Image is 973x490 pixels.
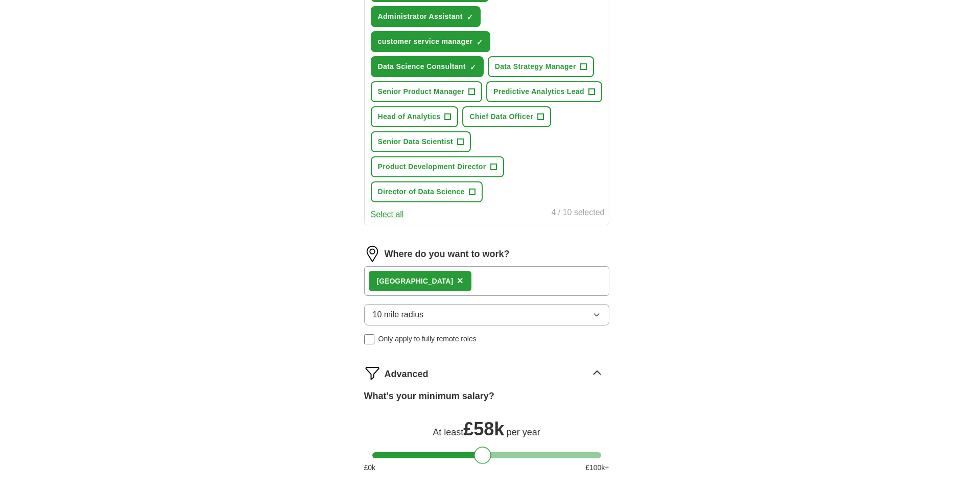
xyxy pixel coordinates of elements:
[371,56,484,77] button: Data Science Consultant✓
[378,186,465,197] span: Director of Data Science
[470,63,476,72] span: ✓
[457,273,463,289] button: ×
[462,106,551,127] button: Chief Data Officer
[486,81,602,102] button: Predictive Analytics Lead
[463,418,504,439] span: £ 58k
[371,181,483,202] button: Director of Data Science
[378,161,486,172] span: Product Development Director
[364,389,494,403] label: What's your minimum salary?
[488,56,594,77] button: Data Strategy Manager
[585,462,609,473] span: £ 100 k+
[507,427,540,437] span: per year
[477,38,483,46] span: ✓
[364,334,374,344] input: Only apply to fully remote roles
[433,427,463,437] span: At least
[371,6,481,27] button: Administrator Assistant✓
[371,106,459,127] button: Head of Analytics
[493,86,584,97] span: Predictive Analytics Lead
[364,365,381,381] img: filter
[371,131,471,152] button: Senior Data Scientist
[371,31,491,52] button: customer service manager✓
[551,206,604,221] div: 4 / 10 selected
[378,111,441,122] span: Head of Analytics
[495,61,576,72] span: Data Strategy Manager
[373,309,424,321] span: 10 mile radius
[378,86,465,97] span: Senior Product Manager
[469,111,533,122] span: Chief Data Officer
[371,156,504,177] button: Product Development Director
[371,208,404,221] button: Select all
[364,462,376,473] span: £ 0 k
[377,276,454,287] div: [GEOGRAPHIC_DATA]
[378,334,477,344] span: Only apply to fully remote roles
[364,246,381,262] img: location.png
[385,367,429,381] span: Advanced
[371,81,483,102] button: Senior Product Manager
[378,61,466,72] span: Data Science Consultant
[378,11,463,22] span: Administrator Assistant
[378,136,453,147] span: Senior Data Scientist
[364,304,609,325] button: 10 mile radius
[378,36,473,47] span: customer service manager
[467,13,473,21] span: ✓
[385,247,510,261] label: Where do you want to work?
[457,275,463,286] span: ×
